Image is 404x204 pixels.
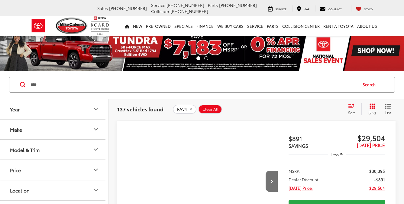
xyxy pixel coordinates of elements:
button: MakeMake [0,120,109,139]
span: [PHONE_NUMBER] [109,5,147,11]
a: Pre-Owned [144,16,173,36]
span: Contact [328,7,342,11]
span: Less [331,152,339,157]
a: Collision Center [280,16,322,36]
button: List View [380,103,396,115]
div: Model & Trim [92,146,99,153]
div: Make [92,126,99,133]
a: Rent a Toyota [322,16,355,36]
span: $30,395 [369,168,385,174]
input: Search by Make, Model, or Keyword [30,77,357,92]
button: Select sort value [345,103,361,115]
button: Next image [266,171,278,192]
a: Specials [173,16,195,36]
button: LocationLocation [0,180,109,200]
a: WE BUY CARS [215,16,245,36]
button: Search [357,77,384,92]
a: About Us [355,16,379,36]
span: Service [275,7,286,11]
a: New [131,16,144,36]
span: [DATE] PRICE [357,142,385,148]
span: Sales [97,5,108,11]
span: Sort [348,110,355,115]
a: Contact [315,5,346,12]
span: [DATE] Price: [289,185,313,191]
div: Price [10,167,21,173]
button: Model & TrimModel & Trim [0,140,109,160]
a: Finance [195,16,215,36]
span: Collision [151,8,169,14]
button: YearYear [0,99,109,119]
a: Home [123,16,131,36]
span: Dealer Discount [289,176,318,183]
button: Grid View [361,103,380,115]
span: 137 vehicles found [117,105,163,113]
img: Mike Calvert Toyota [56,18,88,34]
span: $891 [289,134,337,143]
img: Toyota [27,16,50,36]
span: Saved [364,7,373,11]
span: Map [304,7,309,11]
span: $29,504 [337,133,385,142]
span: RAV4 [177,107,187,112]
span: Clear All [202,107,218,112]
a: Service [245,16,265,36]
a: My Saved Vehicles [351,5,377,12]
button: PricePrice [0,160,109,180]
a: Service [263,5,291,12]
span: Service [151,2,165,8]
button: Less [328,149,346,160]
span: -$891 [374,176,385,183]
span: MSRP: [289,168,300,174]
div: Year [92,105,99,113]
span: [PHONE_NUMBER] [170,8,208,14]
div: Location [10,187,30,193]
a: Parts [265,16,280,36]
div: Year [10,106,20,112]
span: SAVINGS [289,142,308,149]
span: Grid [368,110,376,115]
span: Parts [208,2,218,8]
div: Location [92,186,99,194]
span: [PHONE_NUMBER] [219,2,257,8]
div: Price [92,166,99,173]
span: List [385,110,391,115]
button: Clear All [198,105,222,114]
span: $29,504 [369,185,385,191]
button: remove RAV4 [173,105,196,114]
div: Model & Trim [10,147,40,153]
span: [PHONE_NUMBER] [166,2,204,8]
div: Make [10,127,22,132]
a: Map [292,5,314,12]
